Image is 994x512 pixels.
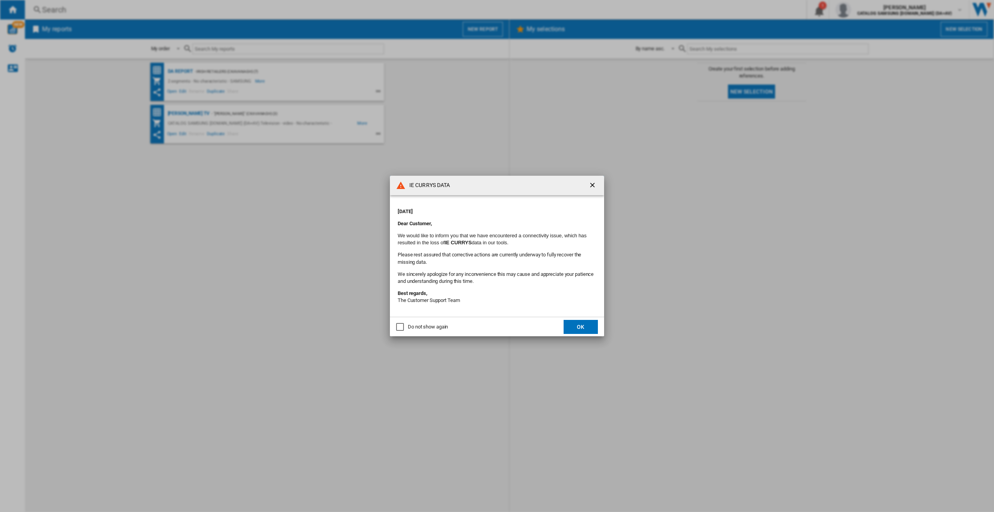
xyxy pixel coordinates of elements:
p: The Customer Support Team [398,290,596,304]
p: Please rest assured that corrective actions are currently underway to fully recover the missing d... [398,251,596,265]
ng-md-icon: getI18NText('BUTTONS.CLOSE_DIALOG') [589,181,598,191]
strong: [DATE] [398,208,412,214]
strong: Dear Customer, [398,221,432,226]
b: IE CURRYS [445,240,472,245]
button: getI18NText('BUTTONS.CLOSE_DIALOG') [585,178,601,193]
div: Do not show again [408,323,448,330]
p: We sincerely apologize for any inconvenience this may cause and appreciate your patience and unde... [398,271,596,285]
font: We would like to inform you that we have encountered a connectivity issue, which has resulted in ... [398,233,587,245]
button: OK [564,320,598,334]
md-checkbox: Do not show again [396,323,448,331]
font: data in our tools. [472,240,508,245]
h4: IE CURRYS DATA [405,182,450,189]
strong: Best regards, [398,290,427,296]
